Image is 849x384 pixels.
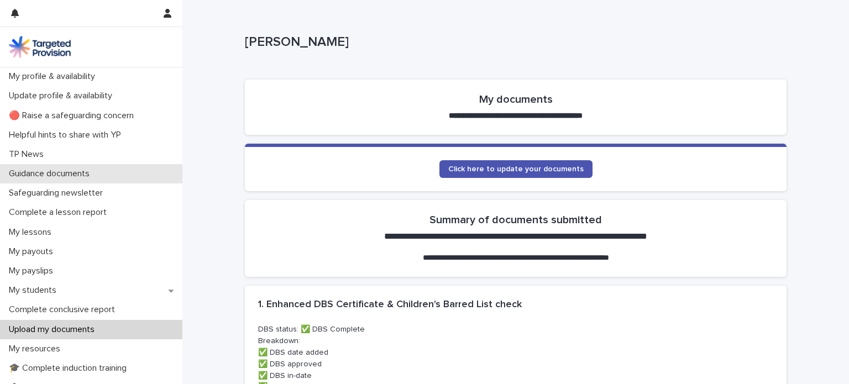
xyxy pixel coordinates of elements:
a: Click here to update your documents [439,160,593,178]
p: My resources [4,344,69,354]
p: [PERSON_NAME] [245,34,782,50]
h2: My documents [479,93,553,106]
p: Update profile & availability [4,91,121,101]
img: M5nRWzHhSzIhMunXDL62 [9,36,71,58]
p: My profile & availability [4,71,104,82]
span: Click here to update your documents [448,165,584,173]
p: Complete a lesson report [4,207,116,218]
p: Helpful hints to share with YP [4,130,130,140]
p: My students [4,285,65,296]
p: Safeguarding newsletter [4,188,112,198]
p: Complete conclusive report [4,304,124,315]
p: 🔴 Raise a safeguarding concern [4,111,143,121]
p: My lessons [4,227,60,238]
p: My payslips [4,266,62,276]
p: My payouts [4,246,62,257]
p: Guidance documents [4,169,98,179]
p: Upload my documents [4,324,103,335]
p: 🎓 Complete induction training [4,363,135,374]
h2: 1. Enhanced DBS Certificate & Children's Barred List check [258,299,522,311]
h2: Summary of documents submitted [429,213,602,227]
p: TP News [4,149,53,160]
